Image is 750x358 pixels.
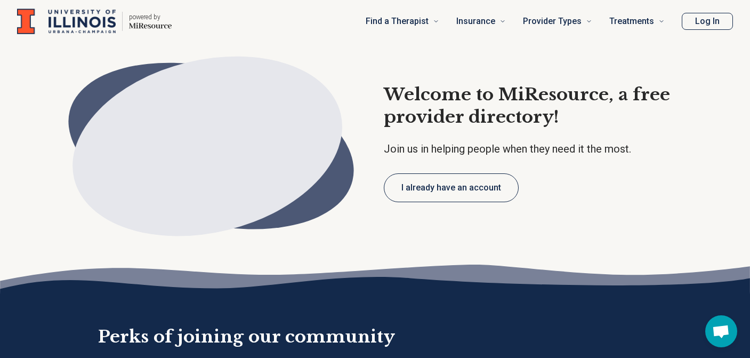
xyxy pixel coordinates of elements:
[384,141,699,156] p: Join us in helping people when they need it the most.
[366,14,429,29] span: Find a Therapist
[523,14,582,29] span: Provider Types
[682,13,733,30] button: Log In
[384,173,519,202] button: I already have an account
[17,4,172,38] a: Home page
[98,292,652,348] h2: Perks of joining our community
[384,84,699,128] h1: Welcome to MiResource, a free provider directory!
[705,315,737,347] a: Open chat
[456,14,495,29] span: Insurance
[609,14,654,29] span: Treatments
[129,13,172,21] p: powered by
